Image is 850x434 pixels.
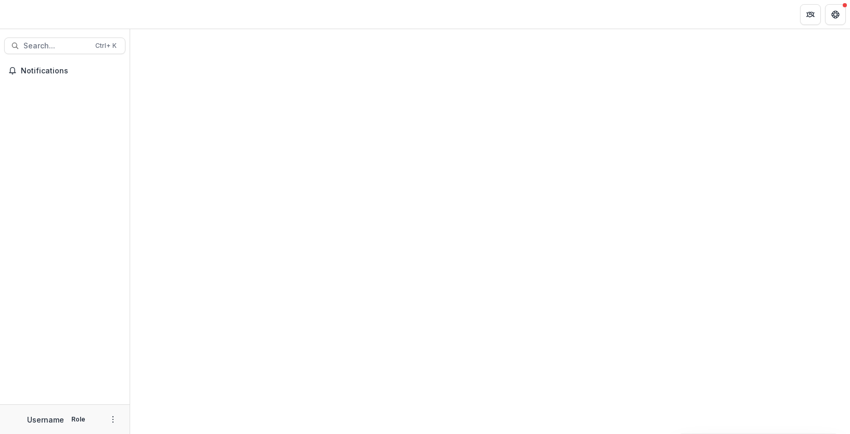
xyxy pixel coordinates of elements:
[825,4,846,25] button: Get Help
[800,4,821,25] button: Partners
[21,67,121,75] span: Notifications
[4,37,125,54] button: Search...
[27,414,64,425] p: Username
[4,62,125,79] button: Notifications
[23,42,89,50] span: Search...
[68,415,88,424] p: Role
[93,40,119,52] div: Ctrl + K
[107,413,119,426] button: More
